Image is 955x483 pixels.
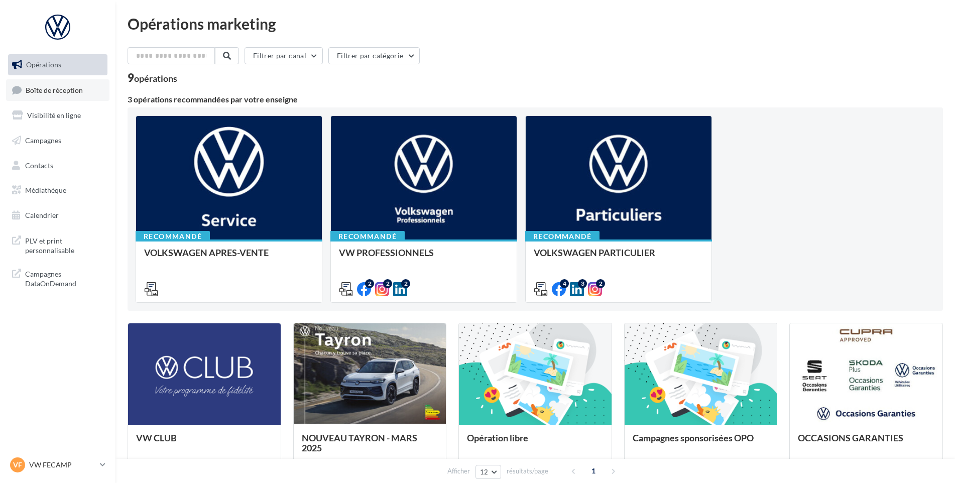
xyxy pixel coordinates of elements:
[136,432,177,443] span: VW CLUB
[8,455,107,474] a: VF VW FECAMP
[467,432,528,443] span: Opération libre
[29,460,96,470] p: VW FECAMP
[144,247,269,258] span: VOLKSWAGEN APRES-VENTE
[128,72,177,83] div: 9
[365,279,374,288] div: 2
[6,263,109,293] a: Campagnes DataOnDemand
[6,54,109,75] a: Opérations
[128,95,943,103] div: 3 opérations recommandées par votre enseigne
[525,231,600,242] div: Recommandé
[585,463,602,479] span: 1
[507,466,548,476] span: résultats/page
[6,155,109,176] a: Contacts
[596,279,605,288] div: 2
[25,234,103,256] span: PLV et print personnalisable
[13,460,22,470] span: VF
[136,231,210,242] div: Recommandé
[339,247,434,258] span: VW PROFESSIONNELS
[6,230,109,260] a: PLV et print personnalisable
[25,186,66,194] span: Médiathèque
[134,74,177,83] div: opérations
[6,130,109,151] a: Campagnes
[401,279,410,288] div: 2
[383,279,392,288] div: 2
[330,231,405,242] div: Recommandé
[560,279,569,288] div: 4
[798,432,903,443] span: OCCASIONS GARANTIES
[6,205,109,226] a: Calendrier
[447,466,470,476] span: Afficher
[6,105,109,126] a: Visibilité en ligne
[328,47,420,64] button: Filtrer par catégorie
[25,267,103,289] span: Campagnes DataOnDemand
[245,47,323,64] button: Filtrer par canal
[128,16,943,31] div: Opérations marketing
[534,247,655,258] span: VOLKSWAGEN PARTICULIER
[633,432,754,443] span: Campagnes sponsorisées OPO
[26,60,61,69] span: Opérations
[6,79,109,101] a: Boîte de réception
[25,211,59,219] span: Calendrier
[25,161,53,169] span: Contacts
[25,136,61,145] span: Campagnes
[475,465,501,479] button: 12
[26,85,83,94] span: Boîte de réception
[578,279,587,288] div: 3
[302,432,417,453] span: NOUVEAU TAYRON - MARS 2025
[480,468,489,476] span: 12
[6,180,109,201] a: Médiathèque
[27,111,81,119] span: Visibilité en ligne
